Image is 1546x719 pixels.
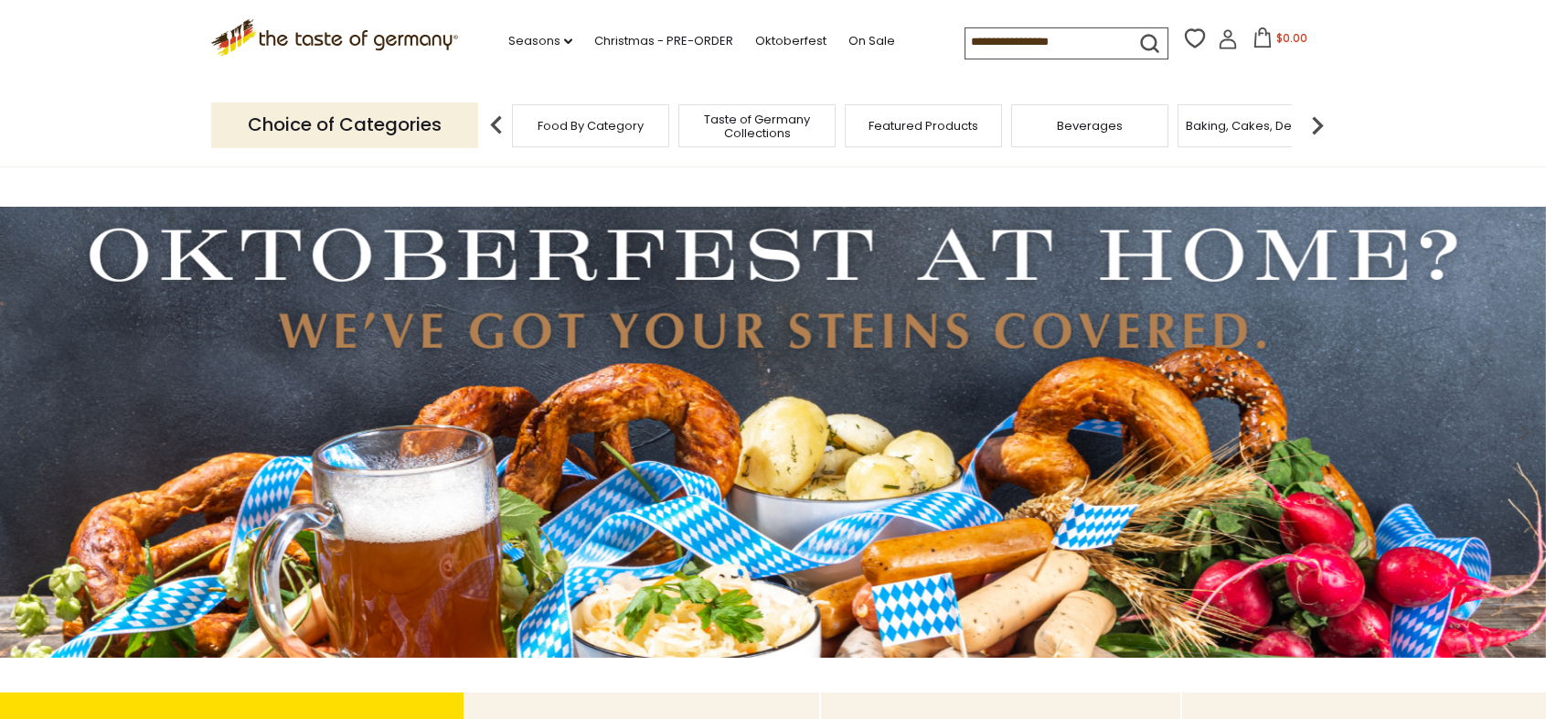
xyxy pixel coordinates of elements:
a: Baking, Cakes, Desserts [1186,119,1327,133]
a: Featured Products [869,119,978,133]
span: $0.00 [1276,30,1307,46]
a: Seasons [508,31,572,51]
button: $0.00 [1242,27,1319,55]
img: next arrow [1299,107,1336,144]
a: Taste of Germany Collections [684,113,830,140]
a: Beverages [1057,119,1123,133]
a: Food By Category [538,119,644,133]
img: previous arrow [478,107,515,144]
a: On Sale [848,31,895,51]
a: Oktoberfest [755,31,826,51]
p: Choice of Categories [211,102,478,147]
a: Christmas - PRE-ORDER [594,31,733,51]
